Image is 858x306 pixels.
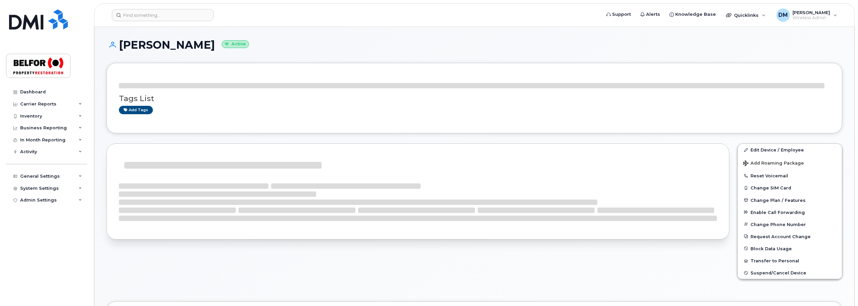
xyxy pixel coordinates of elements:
[738,255,842,267] button: Transfer to Personal
[738,243,842,255] button: Block Data Usage
[750,198,806,203] span: Change Plan / Features
[738,156,842,170] button: Add Roaming Package
[738,218,842,230] button: Change Phone Number
[119,94,830,103] h3: Tags List
[738,194,842,206] button: Change Plan / Features
[106,39,842,51] h1: [PERSON_NAME]
[119,106,153,114] a: Add tags
[738,170,842,182] button: Reset Voicemail
[738,206,842,218] button: Enable Call Forwarding
[738,267,842,279] button: Suspend/Cancel Device
[743,161,804,167] span: Add Roaming Package
[738,182,842,194] button: Change SIM Card
[738,230,842,243] button: Request Account Change
[750,270,806,275] span: Suspend/Cancel Device
[222,40,249,48] small: Active
[750,210,805,215] span: Enable Call Forwarding
[738,144,842,156] a: Edit Device / Employee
